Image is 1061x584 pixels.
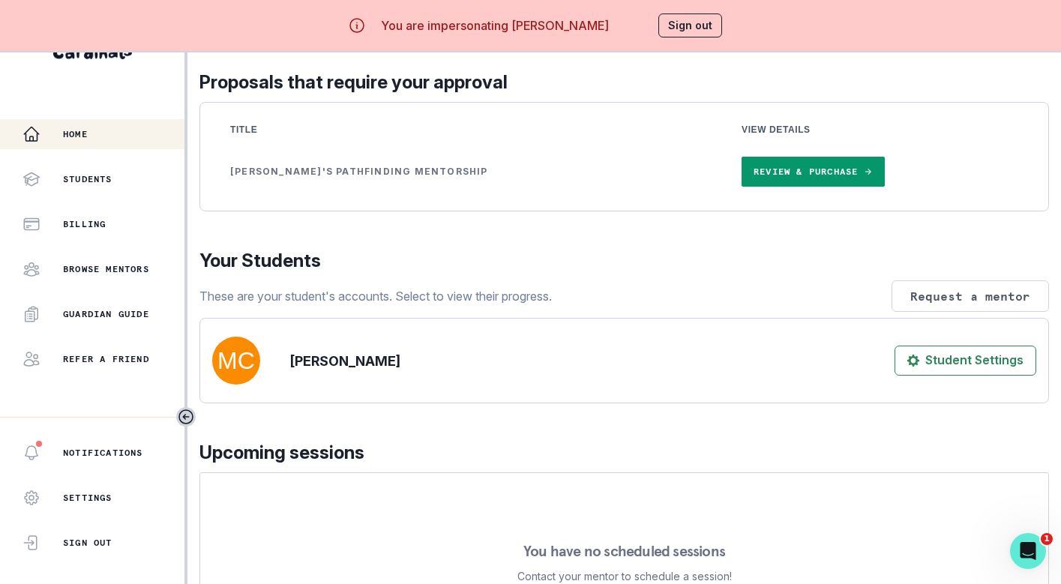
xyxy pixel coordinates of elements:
p: Sign Out [63,537,112,549]
p: These are your student's accounts. Select to view their progress. [199,287,552,305]
td: [PERSON_NAME]'s Pathfinding Mentorship [212,145,724,199]
a: Review & Purchase [742,157,885,187]
p: Proposals that require your approval [199,69,1049,96]
p: Students [63,173,112,185]
button: Student Settings [895,346,1036,376]
th: Title [212,115,724,145]
p: Refer a friend [63,353,149,365]
p: Billing [63,218,106,230]
img: svg [212,337,260,385]
button: Request a mentor [892,280,1049,312]
th: View Details [724,115,1036,145]
p: [PERSON_NAME] [290,351,400,371]
p: Home [63,128,88,140]
p: Guardian Guide [63,308,149,320]
p: Upcoming sessions [199,439,1049,466]
span: 1 [1041,533,1053,545]
p: Settings [63,492,112,504]
p: Browse Mentors [63,263,149,275]
button: Sign out [658,13,722,37]
iframe: Intercom live chat [1010,533,1046,569]
p: You have no scheduled sessions [523,544,725,559]
button: Toggle sidebar [176,407,196,427]
p: Your Students [199,247,1049,274]
p: You are impersonating [PERSON_NAME] [381,16,609,34]
p: Notifications [63,447,143,459]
